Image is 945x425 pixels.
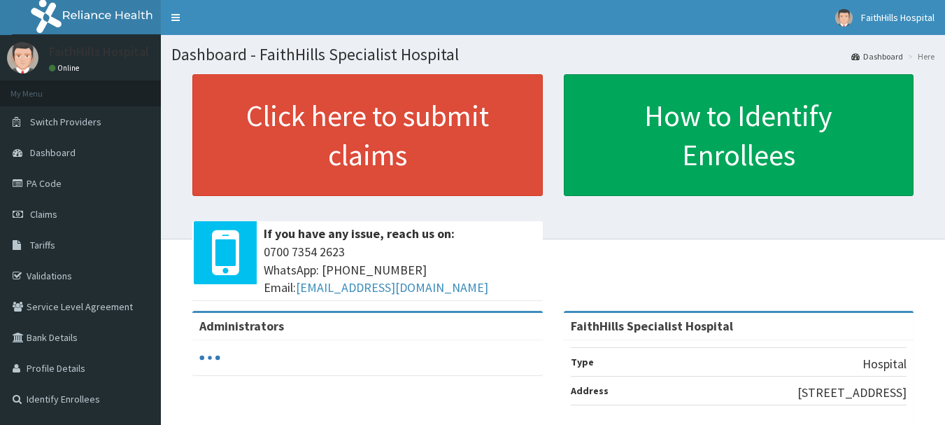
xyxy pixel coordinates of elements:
b: If you have any issue, reach us on: [264,225,455,242]
span: Tariffs [30,239,55,251]
svg: audio-loading [199,347,220,368]
a: Online [49,63,83,73]
a: How to Identify Enrollees [564,74,914,196]
a: [EMAIL_ADDRESS][DOMAIN_NAME] [296,279,488,295]
li: Here [904,50,935,62]
h1: Dashboard - FaithHills Specialist Hospital [171,46,935,64]
a: Click here to submit claims [192,74,543,196]
b: Address [571,384,609,397]
b: Administrators [199,318,284,334]
span: Switch Providers [30,116,101,128]
span: FaithHills Hospital [861,11,935,24]
p: FaithHills Hospital [49,46,149,58]
p: Hospital [862,355,907,373]
span: Dashboard [30,146,76,159]
a: Dashboard [851,50,903,62]
img: User Image [835,9,853,27]
span: Claims [30,208,57,221]
span: 0700 7354 2623 WhatsApp: [PHONE_NUMBER] Email: [264,243,536,297]
img: User Image [7,42,38,74]
strong: FaithHills Specialist Hospital [571,318,733,334]
p: [STREET_ADDRESS] [797,384,907,402]
b: Type [571,356,594,368]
